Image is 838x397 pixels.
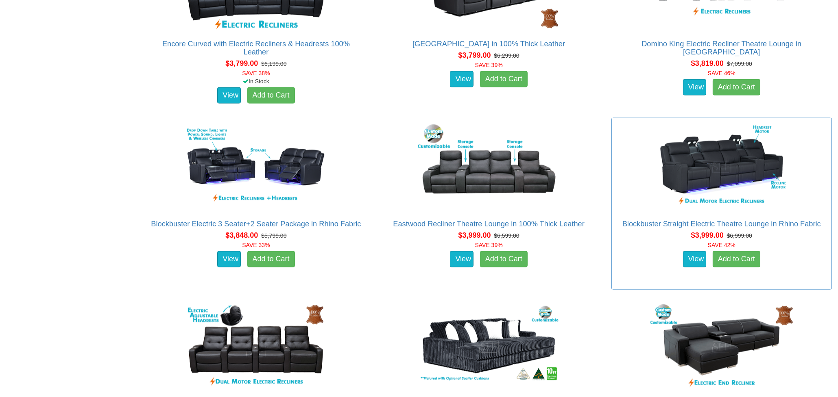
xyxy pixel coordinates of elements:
[708,242,735,248] font: SAVE 42%
[480,71,528,87] a: Add to Cart
[691,59,724,67] span: $3,819.00
[393,220,584,228] a: Eastwood Recliner Theatre Lounge in 100% Thick Leather
[217,87,241,104] a: View
[247,87,295,104] a: Add to Cart
[475,242,503,248] font: SAVE 39%
[494,52,519,59] del: $6,299.00
[622,220,821,228] a: Blockbuster Straight Electric Theatre Lounge in Rhino Fabric
[261,61,286,67] del: $6,199.00
[713,251,760,267] a: Add to Cart
[648,122,795,212] img: Blockbuster Straight Electric Theatre Lounge in Rhino Fabric
[475,62,503,68] font: SAVE 39%
[494,232,519,239] del: $6,599.00
[727,232,752,239] del: $6,999.00
[713,79,760,95] a: Add to Cart
[183,302,329,392] img: Showtime Dual Motor Electric Theatre Lounge in 100% Leather
[144,77,368,85] div: In Stock
[261,232,286,239] del: $5,799.00
[247,251,295,267] a: Add to Cart
[642,40,801,56] a: Domino King Electric Recliner Theatre Lounge in [GEOGRAPHIC_DATA]
[458,51,491,59] span: $3,799.00
[727,61,752,67] del: $7,099.00
[691,231,724,239] span: $3,999.00
[151,220,361,228] a: Blockbuster Electric 3 Seater+2 Seater Package in Rhino Fabric
[183,122,329,212] img: Blockbuster Electric 3 Seater+2 Seater Package in Rhino Fabric
[683,79,707,95] a: View
[708,70,735,76] font: SAVE 46%
[242,70,270,76] font: SAVE 38%
[458,231,491,239] span: $3,999.00
[416,122,562,212] img: Eastwood Recliner Theatre Lounge in 100% Thick Leather
[416,302,562,392] img: Softie Theatre Daybed in Fabric
[683,251,707,267] a: View
[480,251,528,267] a: Add to Cart
[162,40,350,56] a: Encore Curved with Electric Recliners & Headrests 100% Leather
[225,231,258,239] span: $3,848.00
[412,40,565,48] a: [GEOGRAPHIC_DATA] in 100% Thick Leather
[450,251,474,267] a: View
[450,71,474,87] a: View
[217,251,241,267] a: View
[225,59,258,67] span: $3,799.00
[242,242,270,248] font: SAVE 33%
[648,302,795,392] img: Domino King Chaise Lounge in 100% Thick Leather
